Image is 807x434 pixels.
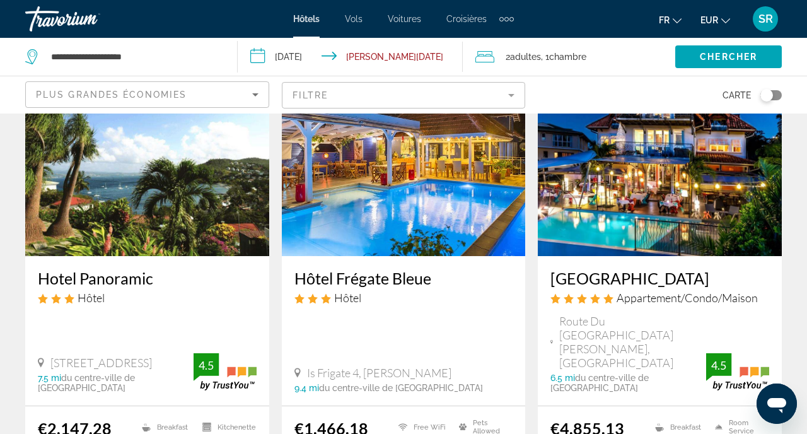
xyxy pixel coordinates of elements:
button: Travelers: 2 adults, 0 children [463,38,675,76]
span: Route Du [GEOGRAPHIC_DATA][PERSON_NAME], [GEOGRAPHIC_DATA] [559,314,706,370]
span: 2 [506,48,541,66]
button: Change currency [700,11,730,29]
span: 9.4 mi [294,383,319,393]
a: Vols [345,14,363,24]
button: Change language [659,11,682,29]
button: Extra navigation items [499,9,514,29]
img: trustyou-badge.svg [194,353,257,390]
img: Hotel image [538,54,782,256]
span: du centre-ville de [GEOGRAPHIC_DATA] [38,373,135,393]
div: 5 star Apartment [550,291,769,305]
span: , 1 [541,48,586,66]
span: 7.5 mi [38,373,61,383]
button: Filter [282,81,526,109]
span: Chambre [549,52,586,62]
span: [STREET_ADDRESS] [50,356,152,370]
img: trustyou-badge.svg [706,353,769,390]
span: du centre-ville de [GEOGRAPHIC_DATA] [319,383,483,393]
span: SR [758,13,773,25]
span: 6.5 mi [550,373,575,383]
img: Hotel image [25,54,269,256]
a: Voitures [388,14,421,24]
iframe: Bouton de lancement de la fenêtre de messagerie [757,384,797,424]
span: Appartement/Condo/Maison [617,291,758,305]
div: 4.5 [194,358,219,373]
button: Toggle map [751,90,782,101]
button: Check-in date: Dec 24, 2025 Check-out date: Jan 3, 2026 [238,38,463,76]
span: Hôtel [334,291,361,305]
span: Carte [723,86,751,104]
span: EUR [700,15,718,25]
span: Is Frigate 4, [PERSON_NAME] [307,366,451,380]
div: 3 star Hotel [294,291,513,305]
a: Croisières [446,14,487,24]
a: Travorium [25,3,151,35]
span: Hôtel [78,291,105,305]
button: User Menu [749,6,782,32]
span: Adultes [510,52,541,62]
a: Hotel Panoramic [38,269,257,288]
span: Plus grandes économies [36,90,187,100]
span: fr [659,15,670,25]
img: Hotel image [282,54,526,256]
a: [GEOGRAPHIC_DATA] [550,269,769,288]
button: Chercher [675,45,782,68]
div: 3 star Hotel [38,291,257,305]
a: Hôtel Frégate Bleue [294,269,513,288]
span: du centre-ville de [GEOGRAPHIC_DATA] [550,373,649,393]
mat-select: Sort by [36,87,258,102]
span: Chercher [700,52,757,62]
a: Hôtels [293,14,320,24]
div: 4.5 [706,358,731,373]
